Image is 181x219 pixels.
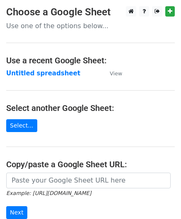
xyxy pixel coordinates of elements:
input: Next [6,206,27,219]
a: Select... [6,119,37,132]
h3: Choose a Google Sheet [6,6,175,18]
h4: Select another Google Sheet: [6,103,175,113]
a: View [101,70,122,77]
h4: Copy/paste a Google Sheet URL: [6,159,175,169]
p: Use one of the options below... [6,22,175,30]
a: Untitled spreadsheet [6,70,80,77]
h4: Use a recent Google Sheet: [6,55,175,65]
small: Example: [URL][DOMAIN_NAME] [6,190,91,196]
small: View [110,70,122,77]
input: Paste your Google Sheet URL here [6,173,171,188]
